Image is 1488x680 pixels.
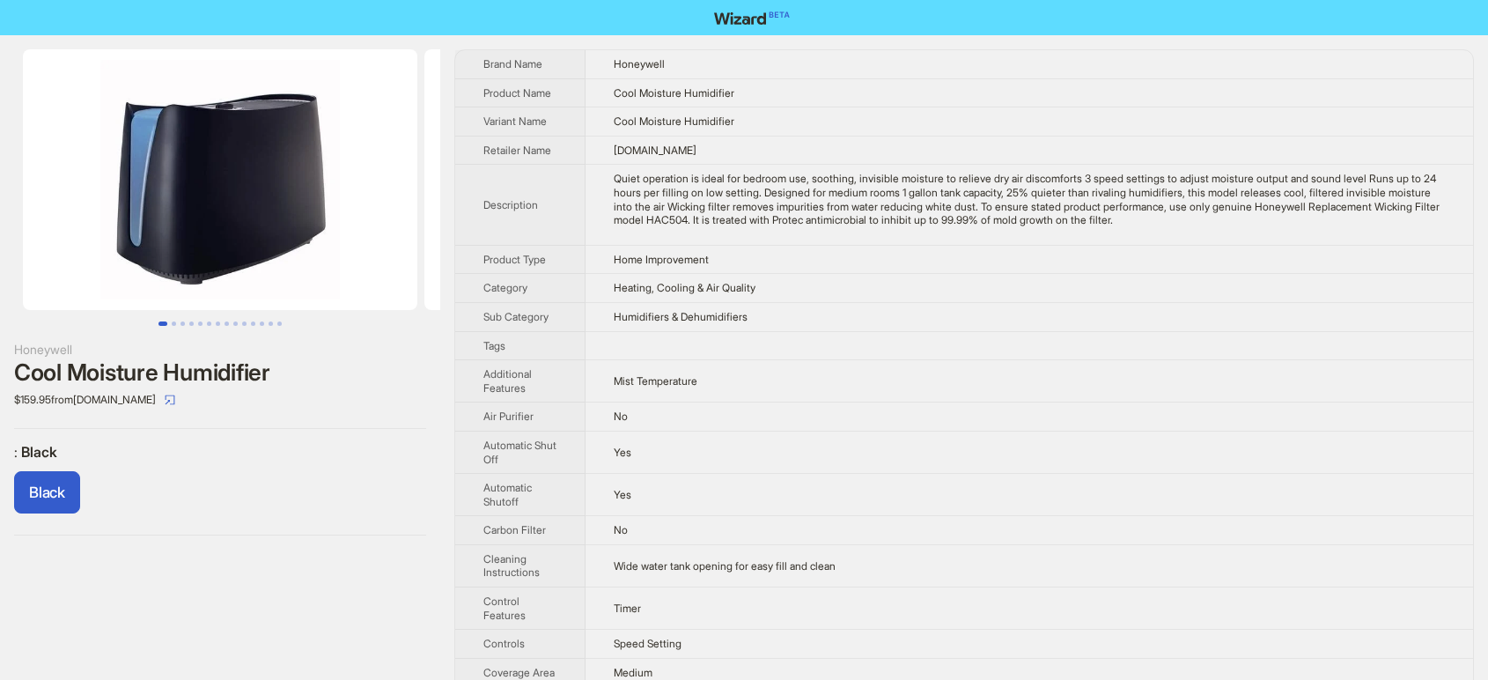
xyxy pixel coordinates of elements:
[614,144,696,157] span: [DOMAIN_NAME]
[483,310,549,323] span: Sub Category
[483,595,526,622] span: Control Features
[269,322,273,326] button: Go to slide 13
[21,443,57,461] span: Black
[483,637,525,650] span: Controls
[614,253,709,266] span: Home Improvement
[483,666,555,679] span: Coverage Area
[14,471,80,514] label: available
[614,559,836,573] span: Wide water tank opening for easy fill and clean
[614,374,697,388] span: Mist Temperature
[614,86,734,100] span: Cool Moisture Humidifier
[614,281,755,294] span: Heating, Cooling & Air Quality
[614,602,641,615] span: Timer
[483,339,505,352] span: Tags
[614,410,628,423] span: No
[424,49,819,310] img: Cool Moisture Humidifier Cool Moisture Humidifier image 2
[165,395,175,405] span: select
[189,322,194,326] button: Go to slide 4
[14,359,426,386] div: Cool Moisture Humidifier
[233,322,238,326] button: Go to slide 9
[614,488,631,501] span: Yes
[483,86,551,100] span: Product Name
[614,57,665,70] span: Honeywell
[614,310,748,323] span: Humidifiers & Dehumidifiers
[614,172,1445,226] div: Quiet operation is ideal for bedroom use, soothing, invisible moisture to relieve dry air discomf...
[14,340,426,359] div: Honeywell
[614,115,734,128] span: Cool Moisture Humidifier
[14,386,426,414] div: $159.95 from [DOMAIN_NAME]
[483,481,532,508] span: Automatic Shutoff
[483,57,542,70] span: Brand Name
[158,322,167,326] button: Go to slide 1
[614,523,628,536] span: No
[614,666,652,679] span: Medium
[483,523,546,536] span: Carbon Filter
[172,322,176,326] button: Go to slide 2
[251,322,255,326] button: Go to slide 11
[29,484,65,501] span: Black
[23,49,417,310] img: Cool Moisture Humidifier Cool Moisture Humidifier image 1
[483,198,538,211] span: Description
[260,322,264,326] button: Go to slide 12
[216,322,220,326] button: Go to slide 7
[614,446,631,459] span: Yes
[180,322,185,326] button: Go to slide 3
[483,410,534,423] span: Air Purifier
[483,439,556,466] span: Automatic Shut Off
[483,552,540,580] span: Cleaning Instructions
[14,443,21,461] span: :
[242,322,247,326] button: Go to slide 10
[198,322,203,326] button: Go to slide 5
[483,115,547,128] span: Variant Name
[225,322,229,326] button: Go to slide 8
[277,322,282,326] button: Go to slide 14
[483,367,532,395] span: Additional Features
[483,281,527,294] span: Category
[483,253,546,266] span: Product Type
[483,144,551,157] span: Retailer Name
[614,637,681,650] span: Speed Setting
[207,322,211,326] button: Go to slide 6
